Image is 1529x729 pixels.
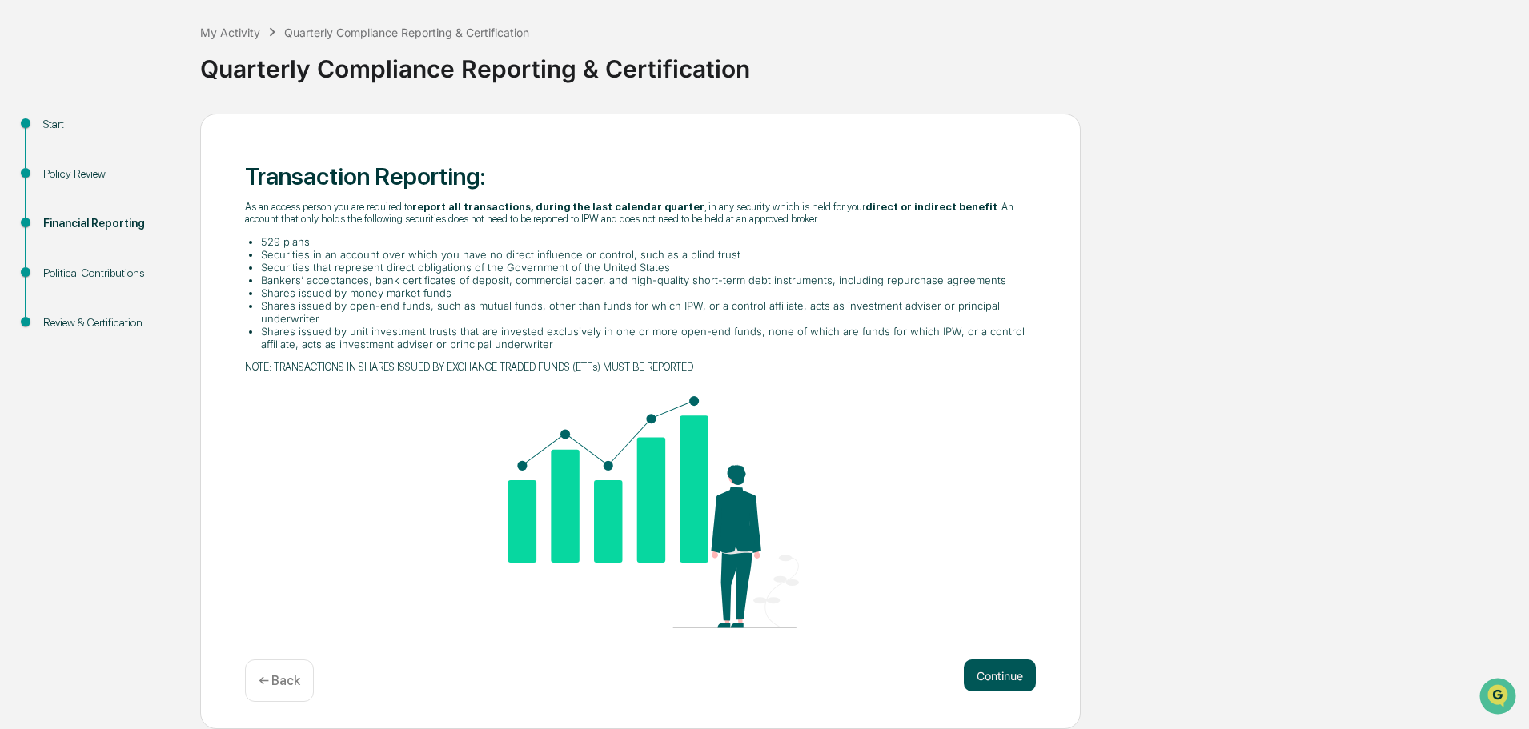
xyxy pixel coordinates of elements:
li: 529 plans [261,235,1036,248]
span: Data Lookup [32,232,101,248]
li: Securities in an account over which you have no direct influence or control, such as a blind trust [261,248,1036,261]
img: Transaction Reporting [482,396,798,628]
div: Political Contributions [43,265,175,282]
a: 🗄️Attestations [110,195,205,224]
span: Attestations [132,202,199,218]
div: My Activity [200,26,260,39]
a: 🔎Data Lookup [10,226,107,254]
p: As an access person you are required to , in any security which is held for your . An account tha... [245,201,1036,225]
div: Review & Certification [43,314,175,331]
div: 🖐️ [16,203,29,216]
div: Start [43,116,175,133]
li: Shares issued by open-end funds, such as mutual funds, other than funds for which IPW, or a contr... [261,299,1036,325]
iframe: Open customer support [1478,676,1521,719]
p: NOTE: TRANSACTIONS IN SHARES ISSUED BY EXCHANGE TRADED FUNDS (ETFs) MUST BE REPORTED [245,361,1036,373]
li: Bankers’ acceptances, bank certificates of deposit, commercial paper, and high-quality short-term... [261,274,1036,286]
p: How can we help? [16,34,291,59]
img: 1746055101610-c473b297-6a78-478c-a979-82029cc54cd1 [16,122,45,151]
div: Quarterly Compliance Reporting & Certification [200,42,1521,83]
div: We're available if you need us! [54,138,203,151]
strong: report all transactions, during the last calendar quarter [412,201,704,213]
li: Shares issued by money market funds [261,286,1036,299]
li: Shares issued by unit investment trusts that are invested exclusively in one or more open-end fun... [261,325,1036,350]
span: Pylon [159,271,194,283]
span: Preclearance [32,202,103,218]
a: Powered byPylon [113,270,194,283]
div: 🗄️ [116,203,129,216]
a: 🖐️Preclearance [10,195,110,224]
button: Start new chat [272,127,291,146]
strong: direct or indirect benefit [865,201,997,213]
button: Continue [964,659,1036,691]
div: Transaction Reporting : [245,162,1036,190]
div: Start new chat [54,122,263,138]
p: ← Back [259,673,300,688]
div: 🔎 [16,234,29,246]
div: Financial Reporting [43,215,175,232]
li: Securities that represent direct obligations of the Government of the United States [261,261,1036,274]
div: Policy Review [43,166,175,182]
div: Quarterly Compliance Reporting & Certification [284,26,529,39]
